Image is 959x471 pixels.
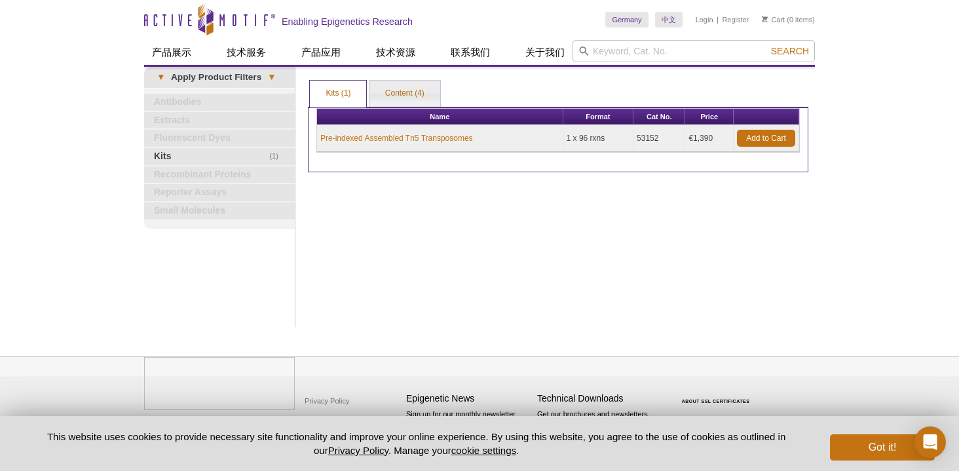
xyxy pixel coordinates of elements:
th: Format [563,109,633,125]
a: Cart [762,15,785,24]
a: 联系我们 [443,40,498,65]
a: 中文 [655,12,683,28]
img: Your Cart [762,16,768,22]
a: Extracts [144,112,295,129]
a: 技术资源 [368,40,423,65]
a: Kits (1) [310,81,366,107]
a: ▾Apply Product Filters▾ [144,67,295,88]
h4: Epigenetic News [406,393,531,404]
p: Sign up for our monthly newsletter highlighting recent publications in the field of epigenetics. [406,409,531,453]
button: Got it! [830,434,935,461]
a: Privacy Policy [328,445,388,456]
a: Terms & Conditions [301,411,370,430]
a: 关于我们 [517,40,573,65]
a: (1)Kits [144,148,295,165]
span: Search [771,46,809,56]
p: Get our brochures and newsletters, or request them by mail. [537,409,662,442]
button: cookie settings [451,445,516,456]
a: Small Molecules [144,202,295,219]
a: Login [696,15,713,24]
a: Add to Cart [737,130,795,147]
li: (0 items) [762,12,815,28]
a: Antibodies [144,94,295,111]
a: Content (4) [369,81,440,107]
a: ABOUT SSL CERTIFICATES [682,399,750,404]
span: (1) [269,148,286,165]
img: Active Motif, [144,357,295,410]
th: Price [685,109,734,125]
a: Recombinant Proteins [144,166,295,183]
a: Pre-indexed Assembled Tn5 Transposomes [320,132,473,144]
h4: Technical Downloads [537,393,662,404]
td: 1 x 96 rxns [563,125,633,152]
td: €1,390 [685,125,734,152]
button: Search [767,45,813,57]
a: Reporter Assays [144,184,295,201]
th: Cat No. [633,109,685,125]
li: | [717,12,719,28]
th: Name [317,109,563,125]
a: Register [722,15,749,24]
span: ▾ [151,71,171,83]
p: This website uses cookies to provide necessary site functionality and improve your online experie... [24,430,808,457]
span: ▾ [261,71,282,83]
a: Fluorescent Dyes [144,130,295,147]
a: 产品展示 [144,40,199,65]
td: 53152 [633,125,685,152]
input: Keyword, Cat. No. [573,40,815,62]
a: 产品应用 [293,40,348,65]
table: Click to Verify - This site chose Symantec SSL for secure e-commerce and confidential communicati... [668,380,766,409]
h2: Enabling Epigenetics Research [282,16,413,28]
div: Open Intercom Messenger [914,426,946,458]
a: 技术服务 [219,40,274,65]
a: Germany [605,12,648,28]
a: Privacy Policy [301,391,352,411]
